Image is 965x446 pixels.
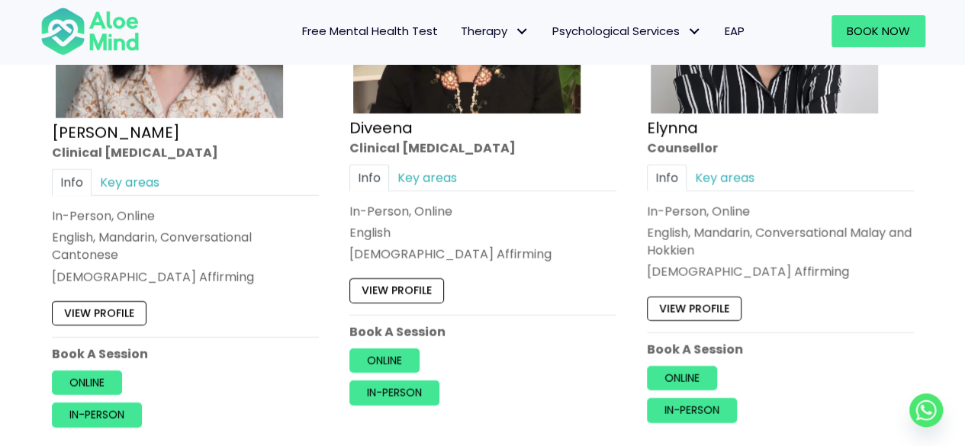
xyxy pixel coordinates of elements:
a: View profile [349,278,444,303]
a: [PERSON_NAME] [52,121,180,143]
span: Therapy: submenu [511,21,533,43]
p: Book A Session [52,345,319,363]
div: [DEMOGRAPHIC_DATA] Affirming [52,268,319,285]
a: Free Mental Health Test [291,15,449,47]
a: Info [52,169,92,196]
a: Online [349,348,420,373]
div: Clinical [MEDICAL_DATA] [52,143,319,161]
a: Info [647,165,687,191]
p: Book A Session [647,341,914,358]
a: Psychological ServicesPsychological Services: submenu [541,15,713,47]
a: Key areas [687,165,763,191]
p: English [349,224,616,242]
div: [DEMOGRAPHIC_DATA] Affirming [349,245,616,263]
a: Online [52,371,122,395]
span: Therapy [461,23,529,39]
p: English, Mandarin, Conversational Cantonese [52,229,319,264]
a: Online [647,366,717,390]
div: [DEMOGRAPHIC_DATA] Affirming [647,263,914,281]
a: View profile [647,296,741,320]
div: In-Person, Online [349,203,616,220]
a: View profile [52,301,146,326]
div: Clinical [MEDICAL_DATA] [349,139,616,156]
span: Free Mental Health Test [302,23,438,39]
a: Book Now [832,15,925,47]
a: Info [349,165,389,191]
a: In-person [349,380,439,405]
a: In-person [647,398,737,422]
span: Psychological Services: submenu [684,21,706,43]
div: In-Person, Online [647,203,914,220]
a: In-person [52,403,142,427]
img: Aloe mind Logo [40,6,140,56]
a: Elynna [647,117,698,138]
p: Book A Session [349,323,616,341]
a: Key areas [389,165,465,191]
span: EAP [725,23,745,39]
span: Psychological Services [552,23,702,39]
a: Whatsapp [909,393,943,427]
a: Key areas [92,169,168,196]
div: Counsellor [647,139,914,156]
a: Diveena [349,117,413,138]
div: In-Person, Online [52,207,319,225]
a: TherapyTherapy: submenu [449,15,541,47]
span: Book Now [847,23,910,39]
a: EAP [713,15,756,47]
p: English, Mandarin, Conversational Malay and Hokkien [647,224,914,259]
nav: Menu [159,15,756,47]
